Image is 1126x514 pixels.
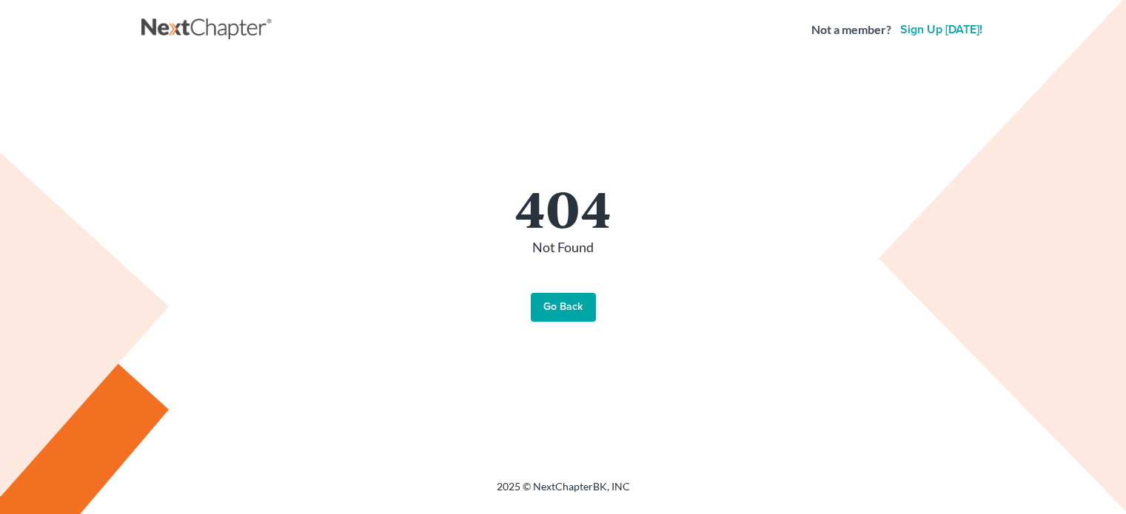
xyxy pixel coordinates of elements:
strong: Not a member? [811,21,891,38]
h1: 404 [156,182,971,232]
div: 2025 © NextChapterBK, INC [141,479,985,506]
a: Sign up [DATE]! [897,24,985,35]
p: Not Found [156,238,971,257]
a: Go Back [531,293,596,322]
